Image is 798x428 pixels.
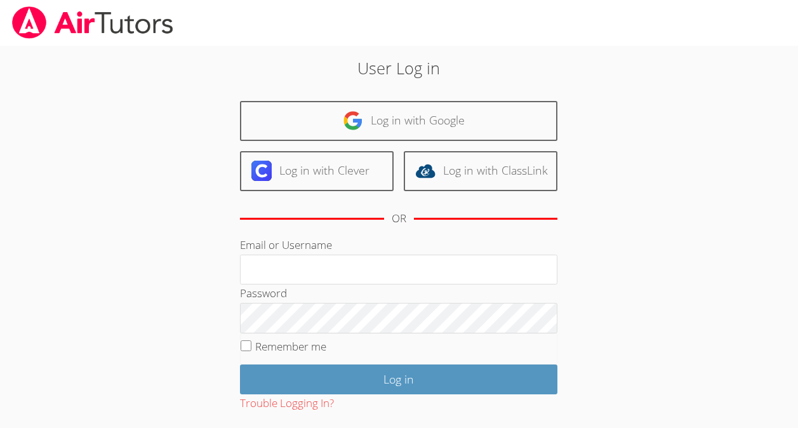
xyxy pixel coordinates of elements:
h2: User Log in [183,56,615,80]
label: Remember me [255,339,326,354]
img: classlink-logo-d6bb404cc1216ec64c9a2012d9dc4662098be43eaf13dc465df04b49fa7ab582.svg [415,161,436,181]
a: Log in with ClassLink [404,151,557,191]
div: OR [392,210,406,228]
button: Trouble Logging In? [240,394,334,413]
img: airtutors_banner-c4298cdbf04f3fff15de1276eac7730deb9818008684d7c2e4769d2f7ddbe033.png [11,6,175,39]
a: Log in with Clever [240,151,394,191]
input: Log in [240,364,557,394]
label: Password [240,286,287,300]
img: google-logo-50288ca7cdecda66e5e0955fdab243c47b7ad437acaf1139b6f446037453330a.svg [343,110,363,131]
label: Email or Username [240,237,332,252]
a: Log in with Google [240,101,557,141]
img: clever-logo-6eab21bc6e7a338710f1a6ff85c0baf02591cd810cc4098c63d3a4b26e2feb20.svg [251,161,272,181]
